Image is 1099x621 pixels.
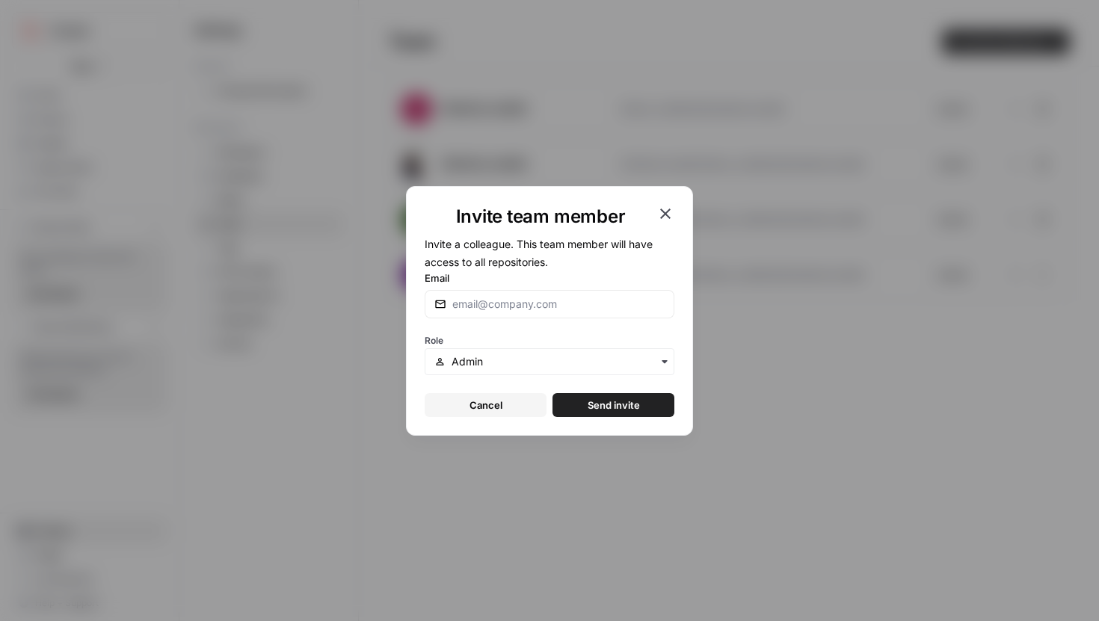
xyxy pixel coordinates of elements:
input: Admin [452,354,665,369]
label: Email [425,271,674,285]
button: Cancel [425,393,547,417]
span: Cancel [470,398,502,413]
h1: Invite team member [425,205,656,229]
span: Send invite [588,398,640,413]
span: Invite a colleague. This team member will have access to all repositories. [425,238,653,268]
span: Role [425,335,443,346]
input: email@company.com [452,297,665,312]
button: Send invite [552,393,674,417]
